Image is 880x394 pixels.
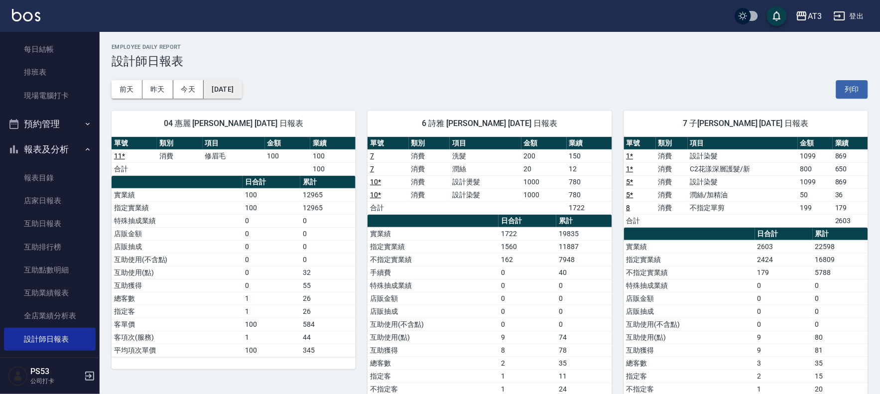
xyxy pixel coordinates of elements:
td: 互助使用(不含點) [112,253,243,266]
a: 設計師業績分析表 [4,351,96,374]
a: 互助日報表 [4,212,96,235]
td: 指定實業績 [624,253,755,266]
td: 0 [499,292,556,305]
a: 排班表 [4,61,96,84]
a: 7 [370,152,374,160]
td: 81 [813,344,868,357]
th: 金額 [265,137,310,150]
td: 消費 [656,175,688,188]
a: 現場電腦打卡 [4,84,96,107]
td: 0 [813,292,868,305]
td: 100 [243,344,300,357]
td: 0 [243,266,300,279]
td: 0 [300,214,356,227]
td: 12965 [300,201,356,214]
td: 手續費 [368,266,499,279]
td: 26 [300,292,356,305]
td: 100 [310,149,356,162]
th: 業績 [833,137,868,150]
td: 0 [499,266,556,279]
th: 業績 [310,137,356,150]
h3: 設計師日報表 [112,54,868,68]
td: 780 [567,188,612,201]
td: 互助獲得 [368,344,499,357]
a: 每日結帳 [4,38,96,61]
td: 22598 [813,240,868,253]
td: 50 [798,188,833,201]
th: 類別 [409,137,450,150]
td: 0 [556,318,612,331]
img: Person [8,366,28,386]
td: 指定客 [368,370,499,383]
td: 0 [556,279,612,292]
th: 項目 [450,137,521,150]
td: 設計染髮 [688,149,798,162]
th: 類別 [157,137,202,150]
td: 0 [755,292,813,305]
td: 消費 [409,188,450,201]
a: 報表目錄 [4,166,96,189]
td: 200 [521,149,567,162]
button: 昨天 [142,80,173,99]
td: 780 [567,175,612,188]
td: 35 [556,357,612,370]
td: 55 [300,279,356,292]
td: 設計染髮 [688,175,798,188]
td: 199 [798,201,833,214]
td: 40 [556,266,612,279]
td: 特殊抽成業績 [112,214,243,227]
button: [DATE] [204,80,242,99]
a: 互助業績報表 [4,281,96,304]
td: 互助使用(不含點) [624,318,755,331]
th: 項目 [688,137,798,150]
td: 80 [813,331,868,344]
td: 消費 [656,201,688,214]
a: 店家日報表 [4,189,96,212]
td: 35 [813,357,868,370]
th: 金額 [798,137,833,150]
td: 11887 [556,240,612,253]
td: 指定客 [624,370,755,383]
td: 78 [556,344,612,357]
td: 20 [521,162,567,175]
a: 互助點數明細 [4,259,96,281]
td: 指定實業績 [112,201,243,214]
td: 1 [243,292,300,305]
td: 2 [499,357,556,370]
td: 客項次(服務) [112,331,243,344]
td: 設計染髮 [450,188,521,201]
button: save [767,6,787,26]
td: 12 [567,162,612,175]
td: 總客數 [624,357,755,370]
td: C2花漾深層護髮/新 [688,162,798,175]
td: 店販金額 [112,227,243,240]
span: 04 惠麗 [PERSON_NAME] [DATE] 日報表 [124,119,344,129]
th: 日合計 [755,228,813,241]
td: 0 [813,318,868,331]
td: 74 [556,331,612,344]
td: 7948 [556,253,612,266]
td: 0 [243,240,300,253]
td: 100 [243,188,300,201]
td: 合計 [112,162,157,175]
td: 設計燙髮 [450,175,521,188]
td: 5788 [813,266,868,279]
td: 1000 [521,175,567,188]
td: 實業績 [624,240,755,253]
td: 指定客 [112,305,243,318]
td: 869 [833,149,868,162]
td: 特殊抽成業績 [624,279,755,292]
td: 0 [499,279,556,292]
td: 44 [300,331,356,344]
td: 互助使用(點) [368,331,499,344]
td: 1 [243,305,300,318]
td: 消費 [656,162,688,175]
img: Logo [12,9,40,21]
td: 互助使用(點) [112,266,243,279]
th: 單號 [368,137,409,150]
td: 32 [300,266,356,279]
td: 1722 [567,201,612,214]
table: a dense table [624,137,868,228]
td: 1722 [499,227,556,240]
td: 店販金額 [368,292,499,305]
